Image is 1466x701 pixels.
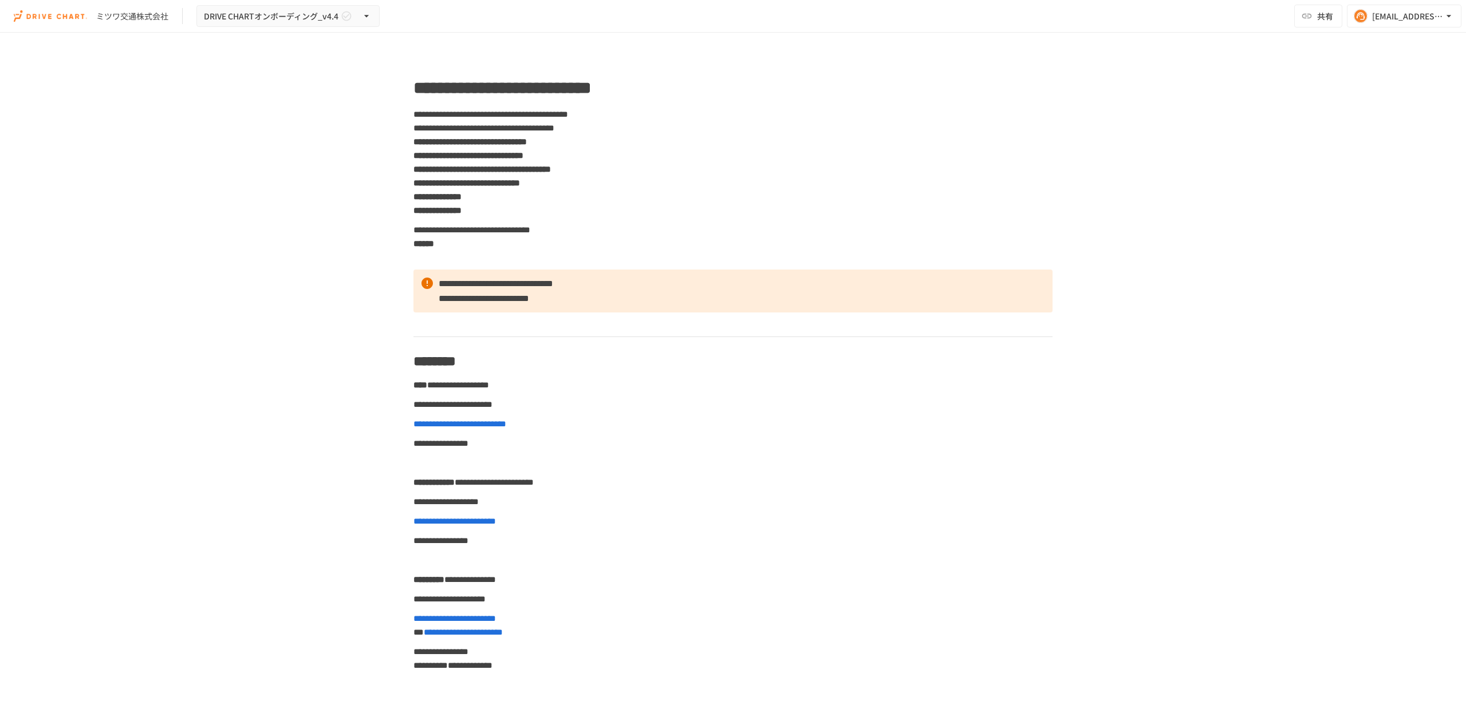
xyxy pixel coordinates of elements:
[14,7,87,25] img: i9VDDS9JuLRLX3JIUyK59LcYp6Y9cayLPHs4hOxMB9W
[1294,5,1342,27] button: 共有
[1317,10,1333,22] span: 共有
[196,5,380,27] button: DRIVE CHARTオンボーディング_v4.4
[204,9,338,23] span: DRIVE CHARTオンボーディング_v4.4
[96,10,168,22] div: ミツワ交通株式会社
[1372,9,1443,23] div: [EMAIL_ADDRESS][DOMAIN_NAME]
[1347,5,1461,27] button: [EMAIL_ADDRESS][DOMAIN_NAME]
